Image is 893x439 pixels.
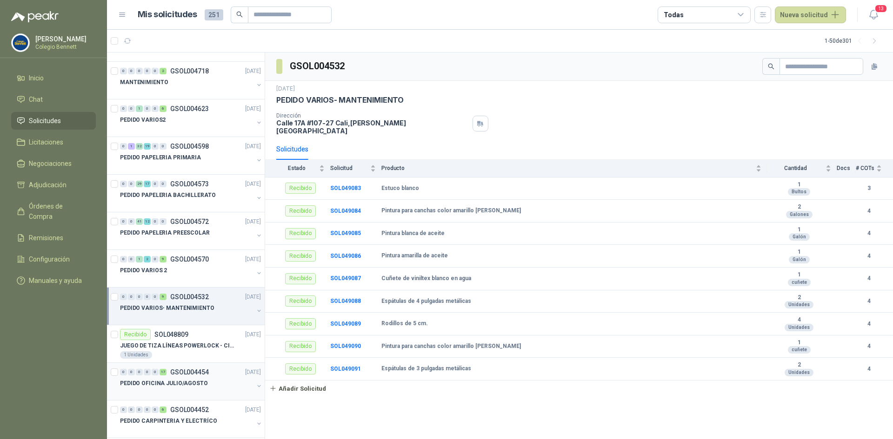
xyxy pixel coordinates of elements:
a: 0 0 41 12 0 0 GSOL004572[DATE] PEDIDO PAPELERIA PREESCOLAR [120,216,263,246]
div: Unidades [785,324,813,331]
p: GSOL004573 [170,181,209,187]
div: 0 [144,369,151,375]
button: Nueva solicitud [775,7,846,23]
div: 0 [136,68,143,74]
p: PEDIDO VARIOS- MANTENIMIENTO [276,95,404,105]
div: Solicitudes [276,144,308,154]
div: 1 - 50 de 301 [825,33,882,48]
div: 0 [160,218,167,225]
a: SOL049087 [330,275,361,282]
div: Galón [789,233,810,241]
b: SOL049091 [330,366,361,372]
button: Añadir Solicitud [265,380,330,396]
div: 32 [136,143,143,150]
div: 0 [152,181,159,187]
div: 0 [128,68,135,74]
div: 29 [136,181,143,187]
span: Adjudicación [29,180,67,190]
div: 0 [128,406,135,413]
a: SOL049089 [330,321,361,327]
div: 0 [144,68,151,74]
p: [DATE] [245,67,261,76]
div: Recibido [285,183,316,194]
div: 0 [160,143,167,150]
div: 0 [152,105,159,112]
img: Logo peakr [11,11,59,22]
div: 0 [136,406,143,413]
div: 0 [128,218,135,225]
b: 4 [856,274,882,283]
div: 6 [160,105,167,112]
div: cuñete [788,346,811,354]
span: 251 [205,9,223,20]
p: [DATE] [245,406,261,414]
div: 1 [136,105,143,112]
p: PEDIDO VARIOS- MANTENIMIENTO [120,304,214,313]
div: 0 [160,181,167,187]
button: 13 [865,7,882,23]
div: Bultos [788,188,810,196]
b: SOL049090 [330,343,361,349]
b: Pintura blanca de aceite [381,230,445,237]
p: GSOL004623 [170,105,209,112]
b: Espátulas de 3 pulgadas metálicas [381,365,471,373]
th: Docs [837,160,856,177]
p: GSOL004570 [170,256,209,262]
span: search [768,63,774,70]
h1: Mis solicitudes [138,8,197,21]
div: 0 [120,369,127,375]
div: Recibido [285,205,316,216]
a: Remisiones [11,229,96,247]
b: 1 [767,271,831,279]
a: Configuración [11,250,96,268]
a: 0 0 0 0 0 6 GSOL004452[DATE] PEDIDO CARPINTERIA Y ELECTRÍCO [120,404,263,434]
p: Dirección [276,112,469,119]
p: MANTENIMIENTO [120,78,168,87]
div: 0 [152,218,159,225]
div: Galones [786,211,813,218]
div: 12 [144,218,151,225]
span: Solicitud [330,165,368,171]
p: [DATE] [245,217,261,226]
img: Company Logo [12,34,29,52]
p: PEDIDO PAPELERIA PRIMARIA [120,153,201,162]
span: search [236,11,243,18]
b: Pintura amarilla de aceite [381,252,448,260]
b: Pintura para canchas color amarillo [PERSON_NAME] [381,207,521,215]
div: 0 [120,256,127,262]
span: Configuración [29,254,70,264]
div: 0 [136,369,143,375]
div: 0 [152,256,159,262]
a: 0 0 0 0 0 9 GSOL004532[DATE] PEDIDO VARIOS- MANTENIMIENTO [120,291,263,321]
p: Colegio Bennett [35,44,93,50]
b: Espátulas de 4 pulgadas metálicas [381,298,471,305]
div: Recibido [120,329,151,340]
span: Negociaciones [29,158,72,169]
p: PEDIDO OFICINA JULIO/AGOSTO [120,379,208,388]
a: SOL049088 [330,298,361,304]
b: Pintura para canchas color amarillo [PERSON_NAME] [381,343,521,350]
b: 4 [856,252,882,261]
b: 1 [767,226,831,234]
b: SOL049084 [330,208,361,214]
a: RecibidoSOL048809[DATE] JUEGO DE TIZA LÍNEAS POWERLOCK - CIMBRA1 Unidades [107,325,265,363]
a: Chat [11,91,96,108]
b: 3 [856,184,882,193]
div: 1 Unidades [120,351,152,359]
div: 17 [144,181,151,187]
div: Recibido [285,295,316,307]
p: GSOL004718 [170,68,209,74]
div: Unidades [785,369,813,376]
p: GSOL004598 [170,143,209,150]
div: Todas [664,10,683,20]
b: SOL049083 [330,185,361,191]
div: 17 [160,369,167,375]
div: 6 [160,406,167,413]
div: 0 [120,105,127,112]
div: 0 [152,294,159,300]
p: [DATE] [245,368,261,377]
div: 9 [160,256,167,262]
